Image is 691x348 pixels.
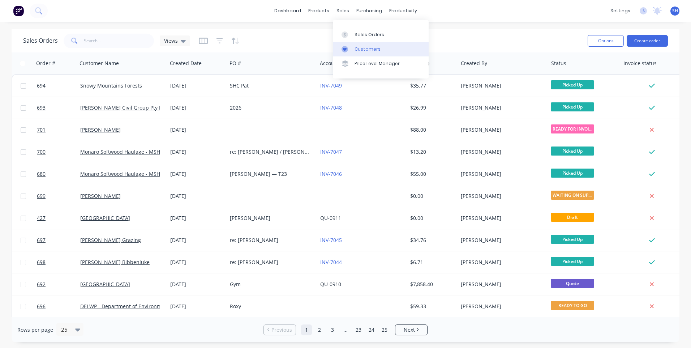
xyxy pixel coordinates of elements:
[410,192,453,200] div: $0.00
[461,60,487,67] div: Created By
[588,35,624,47] button: Options
[461,281,541,288] div: [PERSON_NAME]
[607,5,634,16] div: settings
[551,235,594,244] span: Picked Up
[170,60,202,67] div: Created Date
[170,82,224,89] div: [DATE]
[327,324,338,335] a: Page 3
[37,185,80,207] a: 699
[229,60,241,67] div: PO #
[17,326,53,334] span: Rows per page
[170,126,224,133] div: [DATE]
[410,259,453,266] div: $6.71
[320,259,342,266] a: INV-7044
[170,170,224,178] div: [DATE]
[314,324,325,335] a: Page 2
[340,324,351,335] a: Jump forward
[461,303,541,310] div: [PERSON_NAME]
[333,56,429,71] a: Price Level Manager
[230,281,310,288] div: Gym
[461,148,541,156] div: [PERSON_NAME]
[305,5,333,16] div: products
[80,126,121,133] a: [PERSON_NAME]
[366,324,377,335] a: Page 24
[551,169,594,178] span: Picked Up
[379,324,390,335] a: Page 25
[80,170,160,177] a: Monaro Softwood Haulage - MSH
[461,104,541,111] div: [PERSON_NAME]
[461,82,541,89] div: [PERSON_NAME]
[37,273,80,295] a: 692
[37,82,46,89] span: 694
[355,60,400,67] div: Price Level Manager
[551,257,594,266] span: Picked Up
[623,60,657,67] div: Invoice status
[551,301,594,310] span: READY TO GO
[320,237,342,243] a: INV-7045
[37,97,80,119] a: 693
[80,148,160,155] a: Monaro Softwood Haulage - MSH
[551,279,594,288] span: Quote
[37,215,46,222] span: 427
[37,303,46,310] span: 696
[551,124,594,133] span: READY FOR INVOI...
[320,215,341,221] a: QU-0911
[301,324,312,335] a: Page 1 is your current page
[170,303,224,310] div: [DATE]
[80,60,119,67] div: Customer Name
[80,259,150,266] a: [PERSON_NAME] Bibbenluke
[170,215,224,222] div: [DATE]
[37,170,46,178] span: 680
[404,326,415,334] span: Next
[170,192,224,200] div: [DATE]
[230,215,310,222] div: [PERSON_NAME]
[37,259,46,266] span: 698
[230,237,310,244] div: re: [PERSON_NAME]
[170,148,224,156] div: [DATE]
[80,104,167,111] a: [PERSON_NAME] Civil Group Pty Ltd
[80,303,280,310] a: DELWP - Department of Environment, Land, Water & Planning [GEOGRAPHIC_DATA]
[37,281,46,288] span: 692
[461,170,541,178] div: [PERSON_NAME]
[410,104,453,111] div: $26.99
[37,148,46,156] span: 700
[320,148,342,155] a: INV-7047
[13,5,24,16] img: Factory
[410,215,453,222] div: $0.00
[461,192,541,200] div: [PERSON_NAME]
[170,237,224,244] div: [DATE]
[461,215,541,222] div: [PERSON_NAME]
[410,281,453,288] div: $7,858.40
[230,104,310,111] div: 2026
[551,191,594,200] span: WAITING ON SUPP...
[84,34,154,48] input: Search...
[551,147,594,156] span: Picked Up
[410,126,453,133] div: $88.00
[37,104,46,111] span: 693
[170,281,224,288] div: [DATE]
[320,170,342,177] a: INV-7046
[36,60,55,67] div: Order #
[37,207,80,229] a: 427
[271,326,292,334] span: Previous
[80,237,141,243] a: [PERSON_NAME] Grazing
[672,8,678,14] span: SH
[320,60,368,67] div: Accounting Order #
[37,119,80,141] a: 701
[320,281,341,288] a: QU-0910
[353,5,386,16] div: purchasing
[37,75,80,97] a: 694
[461,237,541,244] div: [PERSON_NAME]
[80,82,142,89] a: Snowy Mountains Forests
[37,229,80,251] a: 697
[37,141,80,163] a: 700
[461,259,541,266] div: [PERSON_NAME]
[410,170,453,178] div: $55.00
[333,27,429,42] a: Sales Orders
[23,37,58,44] h1: Sales Orders
[320,104,342,111] a: INV-7048
[410,148,453,156] div: $13.20
[80,281,130,288] a: [GEOGRAPHIC_DATA]
[410,237,453,244] div: $34.76
[333,5,353,16] div: sales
